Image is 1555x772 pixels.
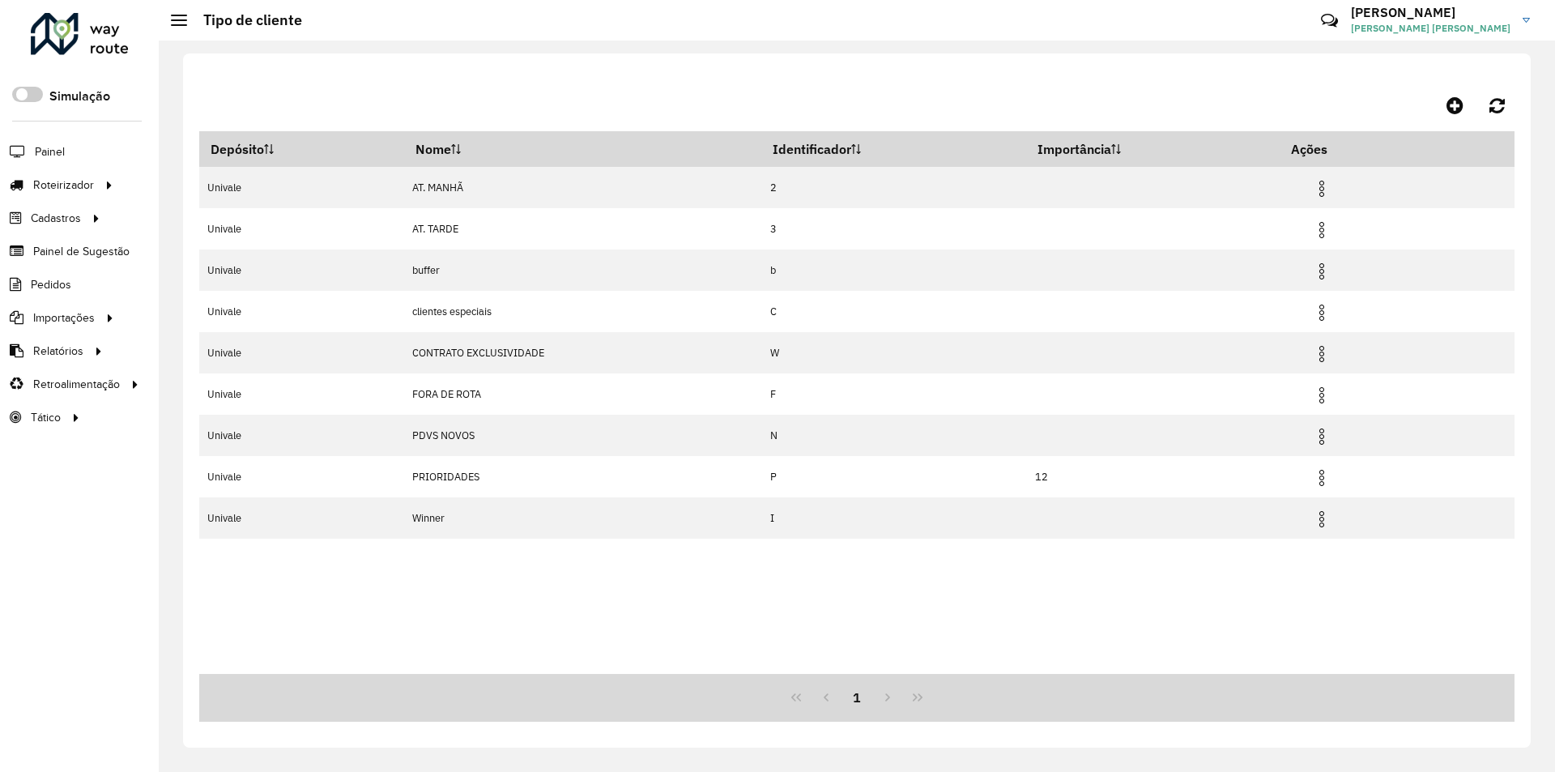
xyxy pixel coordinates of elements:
h2: Tipo de cliente [187,11,302,29]
a: Contato Rápido [1312,3,1347,38]
td: Univale [199,373,404,415]
td: N [761,415,1026,456]
span: Relatórios [33,343,83,360]
td: C [761,291,1026,332]
td: Winner [404,497,761,539]
td: Univale [199,208,404,250]
td: Univale [199,332,404,373]
th: Ações [1280,132,1377,166]
td: 12 [1027,456,1280,497]
td: 2 [761,167,1026,208]
span: Painel de Sugestão [33,243,130,260]
td: Univale [199,415,404,456]
h3: [PERSON_NAME] [1351,5,1510,20]
td: Univale [199,250,404,291]
td: 3 [761,208,1026,250]
td: clientes especiais [404,291,761,332]
td: Univale [199,497,404,539]
th: Nome [404,132,761,167]
td: I [761,497,1026,539]
th: Depósito [199,132,404,167]
span: Tático [31,409,61,426]
span: [PERSON_NAME] [PERSON_NAME] [1351,21,1510,36]
td: PRIORIDADES [404,456,761,497]
td: PDVS NOVOS [404,415,761,456]
td: Univale [199,291,404,332]
td: W [761,332,1026,373]
td: buffer [404,250,761,291]
span: Painel [35,143,65,160]
td: Univale [199,167,404,208]
span: Roteirizador [33,177,94,194]
span: Cadastros [31,210,81,227]
th: Identificador [761,132,1026,167]
td: F [761,373,1026,415]
button: 1 [841,682,872,713]
label: Simulação [49,87,110,106]
td: AT. TARDE [404,208,761,250]
span: Importações [33,309,95,326]
span: Pedidos [31,276,71,293]
td: CONTRATO EXCLUSIVIDADE [404,332,761,373]
td: Univale [199,456,404,497]
th: Importância [1027,132,1280,167]
span: Retroalimentação [33,376,120,393]
td: P [761,456,1026,497]
td: AT. MANHÃ [404,167,761,208]
td: FORA DE ROTA [404,373,761,415]
td: b [761,250,1026,291]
